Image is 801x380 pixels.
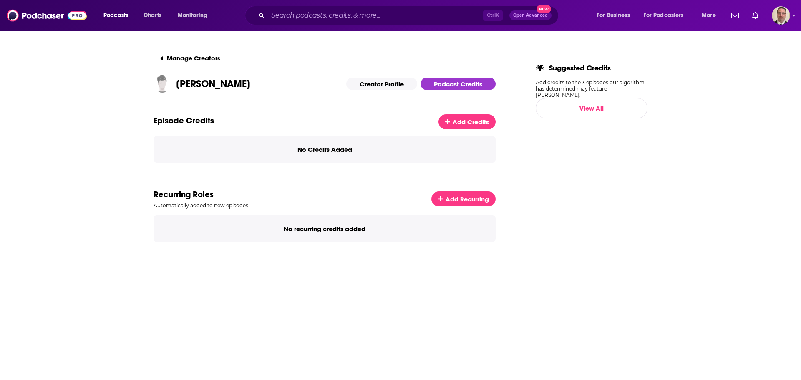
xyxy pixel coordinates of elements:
[509,10,552,20] button: Open AdvancedNew
[144,10,161,21] span: Charts
[536,98,647,118] a: View All
[431,191,496,206] a: Add Recurring
[103,10,128,21] span: Podcasts
[773,352,793,372] iframe: Intercom live chat
[154,75,250,93] a: Joshua Bauchner Photo[PERSON_NAME]
[268,9,483,22] input: Search podcasts, credits, & more...
[154,75,171,93] img: Joshua Bauchner Photo
[638,9,696,22] button: open menu
[644,10,684,21] span: For Podcasters
[7,8,87,23] img: Podchaser - Follow, Share and Rate Podcasts
[597,10,630,21] span: For Business
[178,10,207,21] span: Monitoring
[728,8,742,23] a: Show notifications dropdown
[772,6,790,25] span: Logged in as PercPodcast
[453,118,489,126] span: Add Credits
[253,6,567,25] div: Search podcasts, credits, & more...
[536,79,647,98] p: Add credits to the 3 episodes our algorithm has determined may feature [PERSON_NAME].
[772,6,790,25] button: Show profile menu
[154,50,227,67] a: Manage Creators
[513,13,548,18] span: Open Advanced
[537,5,552,13] span: New
[591,9,640,22] button: open menu
[483,10,503,21] span: Ctrl K
[154,202,249,209] p: Automatically added to new episodes.
[438,114,496,129] a: Add Credits
[446,195,489,203] span: Add Recurring
[696,9,726,22] button: open menu
[284,225,365,233] p: No recurring credits added
[154,189,249,200] p: Recurring Roles
[421,78,496,90] a: Podcast Credits
[297,146,352,154] p: No Credits Added
[138,9,166,22] a: Charts
[98,9,139,22] button: open menu
[772,6,790,25] img: User Profile
[549,63,611,73] span: Suggested Credits
[154,116,214,126] p: Episode Credits
[702,10,716,21] span: More
[346,78,417,90] a: Creator Profile
[176,78,250,90] span: [PERSON_NAME]
[172,9,218,22] button: open menu
[749,8,762,23] a: Show notifications dropdown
